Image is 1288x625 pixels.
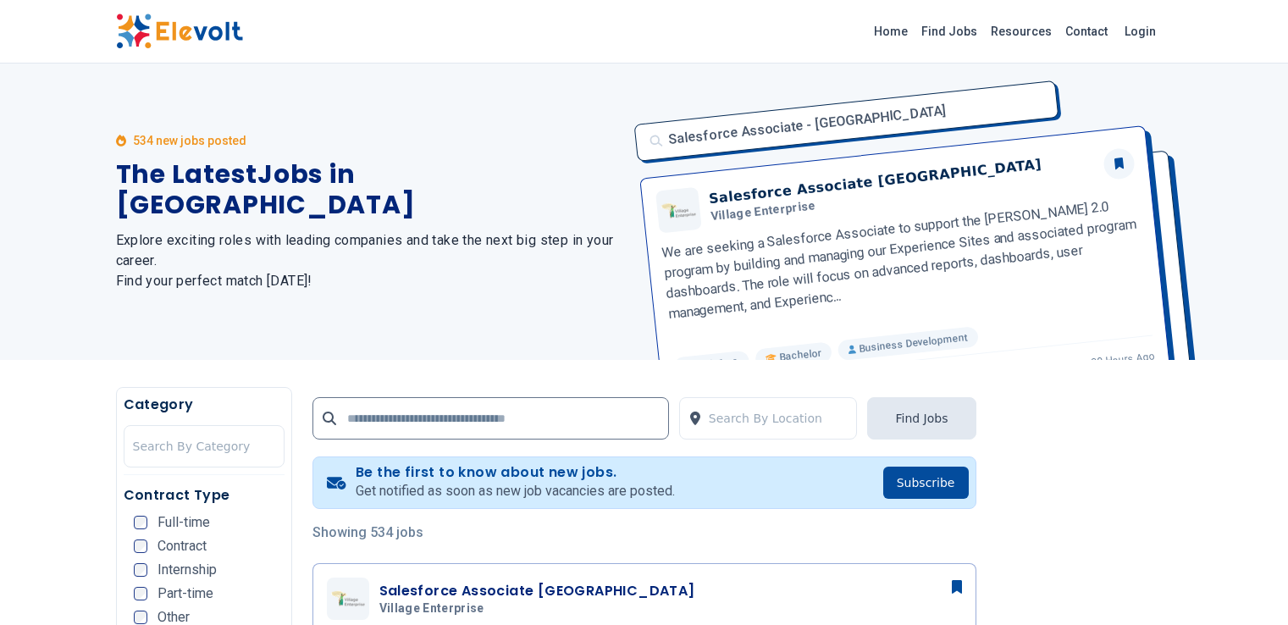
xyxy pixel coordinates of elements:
[356,481,675,501] p: Get notified as soon as new job vacancies are posted.
[158,539,207,553] span: Contract
[984,18,1059,45] a: Resources
[134,587,147,600] input: Part-time
[158,516,210,529] span: Full-time
[133,132,246,149] p: 534 new jobs posted
[379,581,695,601] h3: Salesforce Associate [GEOGRAPHIC_DATA]
[158,587,213,600] span: Part-time
[134,539,147,553] input: Contract
[867,397,976,440] button: Find Jobs
[116,230,624,291] h2: Explore exciting roles with leading companies and take the next big step in your career. Find you...
[915,18,984,45] a: Find Jobs
[124,485,285,506] h5: Contract Type
[116,159,624,220] h1: The Latest Jobs in [GEOGRAPHIC_DATA]
[312,523,976,543] p: Showing 534 jobs
[158,563,217,577] span: Internship
[134,611,147,624] input: Other
[124,395,285,415] h5: Category
[116,14,243,49] img: Elevolt
[158,611,190,624] span: Other
[867,18,915,45] a: Home
[1059,18,1114,45] a: Contact
[356,464,675,481] h4: Be the first to know about new jobs.
[1114,14,1166,48] a: Login
[134,516,147,529] input: Full-time
[883,467,969,499] button: Subscribe
[379,601,484,617] span: Village Enterprise
[134,563,147,577] input: Internship
[331,590,365,606] img: Village Enterprise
